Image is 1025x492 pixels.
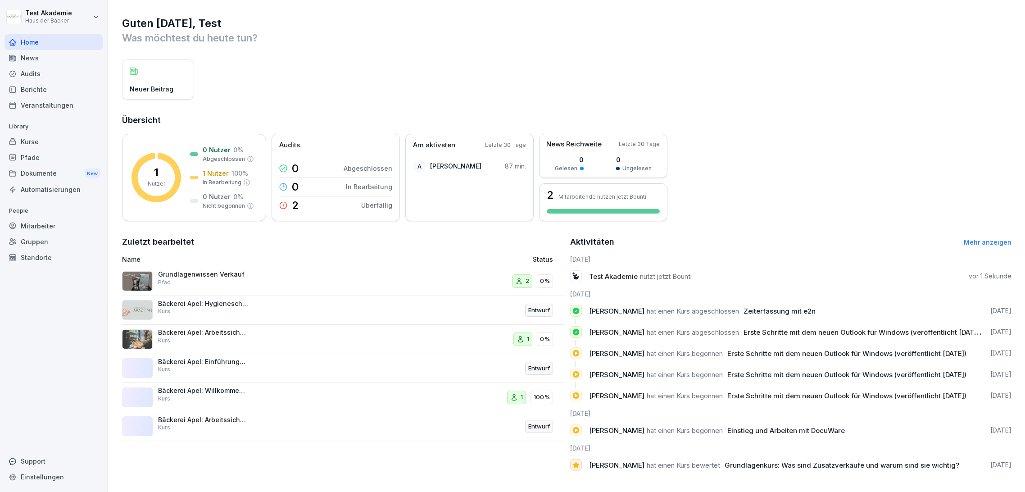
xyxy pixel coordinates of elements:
[5,204,103,218] p: People
[158,365,170,374] p: Kurs
[485,141,526,149] p: Letzte 30 Tage
[233,145,243,155] p: 0 %
[5,97,103,113] a: Veranstaltungen
[647,426,723,435] span: hat einen Kurs begonnen
[122,354,564,383] a: Bäckerei Apel: EinführungsschulungKursEntwurf
[589,328,644,337] span: [PERSON_NAME]
[969,272,1011,281] p: vor 1 Sekunde
[5,165,103,182] a: DokumenteNew
[122,236,564,248] h2: Zuletzt bearbeitet
[990,306,1011,315] p: [DATE]
[616,155,652,164] p: 0
[148,180,165,188] p: Nutzer
[5,250,103,265] a: Standorte
[589,426,644,435] span: [PERSON_NAME]
[540,277,550,286] p: 0%
[5,82,103,97] a: Berichte
[589,392,644,400] span: [PERSON_NAME]
[5,134,103,150] a: Kurse
[990,460,1011,469] p: [DATE]
[647,370,723,379] span: hat einen Kurs begonnen
[505,161,526,171] p: 87 min.
[231,169,248,178] p: 100 %
[5,50,103,66] a: News
[990,370,1011,379] p: [DATE]
[555,164,577,173] p: Gelesen
[5,66,103,82] a: Audits
[589,349,644,358] span: [PERSON_NAME]
[122,300,153,320] img: hiwsqhjbr0y8ufofla2amjr1.png
[727,426,845,435] span: Einstieg und Arbeiten mit DocuWare
[589,370,644,379] span: [PERSON_NAME]
[203,155,245,163] p: Abgeschlossen
[727,370,966,379] span: Erste Schritte mit dem neuen Outlook für Windows (veröffentlicht [DATE])
[5,165,103,182] div: Dokumente
[158,337,170,345] p: Kurs
[533,255,553,264] p: Status
[727,392,966,400] span: Erste Schritte mit dem neuen Outlook für Windows (veröffentlicht [DATE])
[122,31,1011,45] p: Was möchtest du heute tun?
[430,161,481,171] p: [PERSON_NAME]
[570,255,1012,264] h6: [DATE]
[990,391,1011,400] p: [DATE]
[570,409,1012,418] h6: [DATE]
[154,167,159,178] p: 1
[546,139,602,150] p: News Reichweite
[647,461,720,469] span: hat einen Kurs bewertet
[990,349,1011,358] p: [DATE]
[203,178,241,187] p: In Bearbeitung
[528,306,550,315] p: Entwurf
[25,18,72,24] p: Haus der Bäcker
[158,270,248,278] p: Grundlagenwissen Verkauf
[5,469,103,485] a: Einstellungen
[203,169,229,178] p: 1 Nutzer
[534,393,550,402] p: 100%
[725,461,959,469] span: Grundlagenkurs: Was sind Zusatzverkäufe und warum sind sie wichtig?
[346,182,392,191] p: In Bearbeitung
[647,307,739,315] span: hat einen Kurs abgeschlossen
[5,453,103,469] div: Support
[5,119,103,134] p: Library
[158,307,170,315] p: Kurs
[122,383,564,412] a: Bäckerei Apel: Willkommen in der Haus der Bäcker Akademie mit Bounti!Kurs1100%
[5,234,103,250] a: Gruppen
[589,307,644,315] span: [PERSON_NAME]
[540,335,550,344] p: 0%
[622,164,652,173] p: Ungelesen
[647,349,723,358] span: hat einen Kurs begonnen
[521,393,523,402] p: 1
[292,182,299,192] p: 0
[647,392,723,400] span: hat einen Kurs begonnen
[130,84,173,94] p: Neuer Beitrag
[122,296,564,325] a: Bäckerei Apel: Hygieneschulung - Folgebelehrung gemäß § 42, 43 InfektionsschutzgesetzKursEntwurf
[555,155,584,164] p: 0
[158,395,170,403] p: Kurs
[203,145,231,155] p: 0 Nutzer
[727,349,966,358] span: Erste Schritte mit dem neuen Outlook für Windows (veröffentlicht [DATE])
[85,169,100,179] div: New
[5,182,103,197] a: Automatisierungen
[5,150,103,165] div: Pfade
[158,387,248,395] p: Bäckerei Apel: Willkommen in der Haus der Bäcker Akademie mit Bounti!
[279,140,300,150] p: Audits
[744,328,983,337] span: Erste Schritte mit dem neuen Outlook für Windows (veröffentlicht [DATE])
[122,267,564,296] a: Grundlagenwissen VerkaufPfad20%
[361,200,392,210] p: Überfällig
[158,424,170,432] p: Kurs
[5,34,103,50] a: Home
[122,16,1011,31] h1: Guten [DATE], Test
[25,9,72,17] p: Test Akademie
[122,412,564,442] a: Bäckerei Apel: Arbeitssicherheitsunterweisung für FahrerKursEntwurf
[203,202,245,210] p: Nicht begonnen
[158,416,248,424] p: Bäckerei Apel: Arbeitssicherheitsunterweisung für Fahrer
[203,192,231,201] p: 0 Nutzer
[558,193,646,200] p: Mitarbeitende nutzen jetzt Bounti
[5,218,103,234] a: Mitarbeiter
